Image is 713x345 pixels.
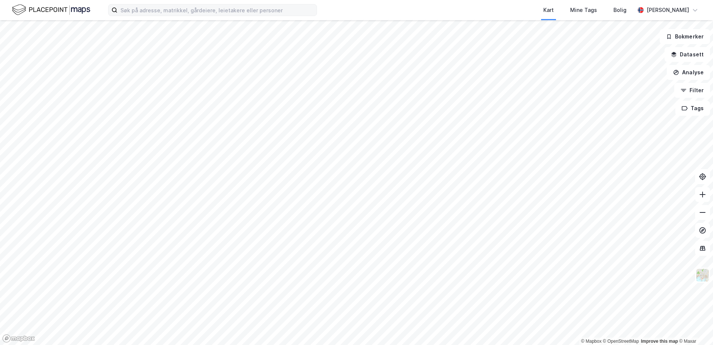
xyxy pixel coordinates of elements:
a: Improve this map [641,339,678,344]
div: [PERSON_NAME] [647,6,689,15]
input: Søk på adresse, matrikkel, gårdeiere, leietakere eller personer [117,4,317,16]
button: Filter [674,83,710,98]
button: Tags [675,101,710,116]
div: Kart [543,6,554,15]
div: Bolig [613,6,626,15]
div: Mine Tags [570,6,597,15]
img: logo.f888ab2527a4732fd821a326f86c7f29.svg [12,3,90,16]
a: Mapbox [581,339,602,344]
button: Bokmerker [660,29,710,44]
a: Mapbox homepage [2,334,35,343]
button: Analyse [667,65,710,80]
button: Datasett [665,47,710,62]
a: OpenStreetMap [603,339,639,344]
img: Z [695,268,710,282]
iframe: Chat Widget [676,309,713,345]
div: Kontrollprogram for chat [676,309,713,345]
